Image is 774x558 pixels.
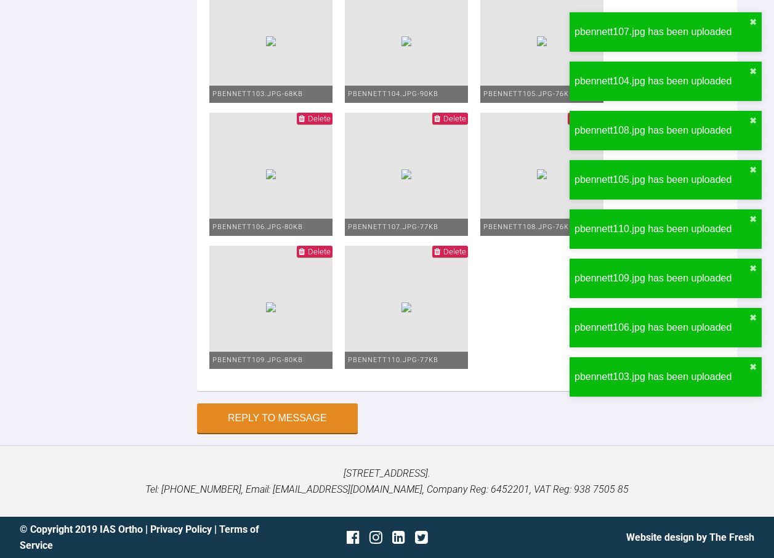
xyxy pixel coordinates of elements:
span: Delete [443,247,466,256]
button: close [749,214,757,224]
span: pbennett109.jpg - 80KB [212,356,303,364]
p: [STREET_ADDRESS]. Tel: [PHONE_NUMBER], Email: [EMAIL_ADDRESS][DOMAIN_NAME], Company Reg: 6452201,... [20,466,754,497]
span: pbennett108.jpg - 76KB [483,223,574,231]
button: close [749,165,757,175]
span: pbennett106.jpg - 80KB [212,223,303,231]
img: d91193e0-9dd9-43dd-9708-33de84e16621 [401,302,411,312]
img: 64344b19-b6f2-4923-bf41-603d61490467 [401,36,411,46]
button: close [749,17,757,27]
img: 04de12fe-1e20-46ec-b914-d5da32a4d48a [537,36,547,46]
div: pbennett104.jpg has been uploaded [574,73,749,89]
div: © Copyright 2019 IAS Ortho | | [20,522,265,553]
button: close [749,67,757,76]
span: pbennett105.jpg - 76KB [483,90,574,98]
span: pbennett107.jpg - 77KB [348,223,438,231]
img: c90782c2-9608-4c03-86b9-6330adc66ce4 [266,302,276,312]
span: Delete [443,114,466,123]
div: pbennett106.jpg has been uploaded [574,320,749,336]
div: pbennett109.jpg has been uploaded [574,270,749,286]
span: pbennett104.jpg - 90KB [348,90,438,98]
span: pbennett110.jpg - 77KB [348,356,438,364]
img: 7e825965-6fd1-4e7c-8a02-db95492f932b [401,169,411,179]
button: Reply to Message [197,403,358,433]
a: Website design by The Fresh [626,532,754,543]
div: pbennett108.jpg has been uploaded [574,123,749,139]
div: pbennett107.jpg has been uploaded [574,24,749,40]
a: Terms of Service [20,524,259,551]
button: close [749,116,757,126]
img: c4fd6f4f-0b16-4b23-a019-fc52ffae3cd9 [537,169,547,179]
button: close [749,313,757,323]
div: pbennett103.jpg has been uploaded [574,369,749,385]
img: 84e391fc-b6d9-41a5-a142-5f997bbfbd49 [266,169,276,179]
span: pbennett103.jpg - 68KB [212,90,303,98]
span: Delete [308,247,331,256]
img: 7bb4aa18-f9f5-4bee-8240-a54eccbef2c7 [266,36,276,46]
span: Delete [308,114,331,123]
div: pbennett105.jpg has been uploaded [574,172,749,188]
button: close [749,362,757,372]
div: pbennett110.jpg has been uploaded [574,221,749,237]
button: close [749,264,757,273]
a: Privacy Policy [150,524,212,535]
